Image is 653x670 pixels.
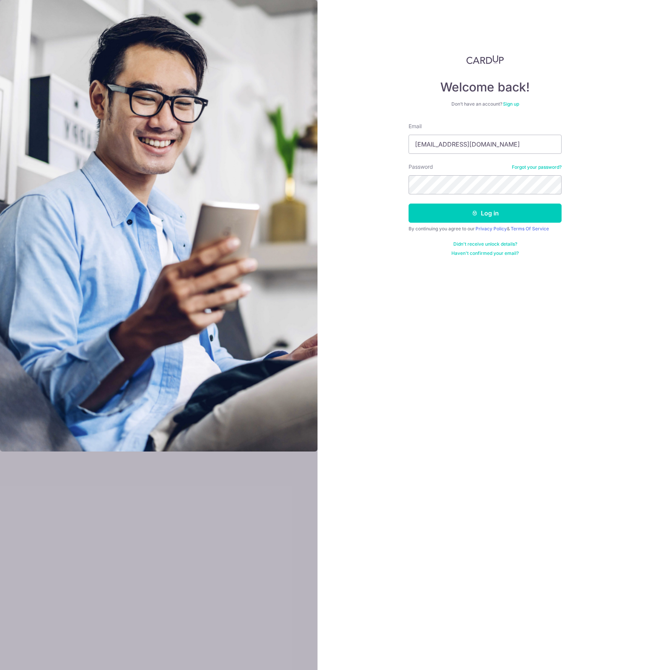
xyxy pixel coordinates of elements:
[503,101,519,107] a: Sign up
[409,204,562,223] button: Log in
[409,101,562,107] div: Don’t have an account?
[476,226,507,231] a: Privacy Policy
[409,163,433,171] label: Password
[409,80,562,95] h4: Welcome back!
[453,241,517,247] a: Didn't receive unlock details?
[451,250,519,256] a: Haven't confirmed your email?
[511,226,549,231] a: Terms Of Service
[409,226,562,232] div: By continuing you agree to our &
[409,122,422,130] label: Email
[409,135,562,154] input: Enter your Email
[466,55,504,64] img: CardUp Logo
[512,164,562,170] a: Forgot your password?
